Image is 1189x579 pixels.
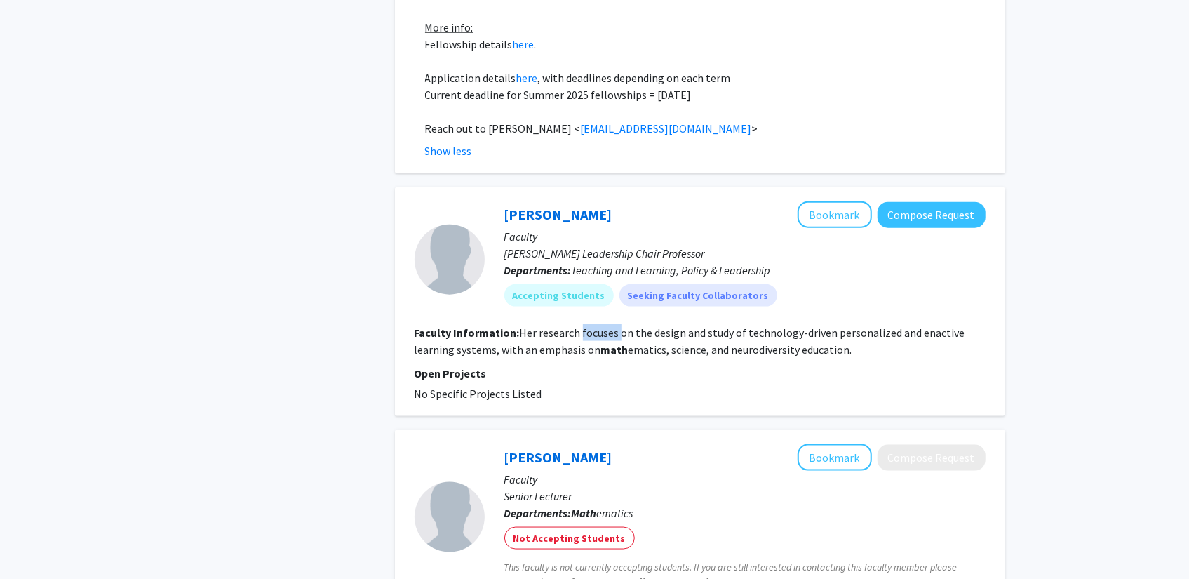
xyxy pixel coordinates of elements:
span: ematics [572,506,633,520]
b: Departments: [504,506,572,520]
u: More info: [425,20,473,34]
a: [PERSON_NAME] [504,448,612,466]
fg-read-more: Her research focuses on the design and study of technology-driven personalized and enactive learn... [415,326,965,357]
mat-chip: Seeking Faculty Collaborators [619,284,777,307]
p: Senior Lecturer [504,488,986,505]
p: [PERSON_NAME] Leadership Chair Professor [504,245,986,262]
button: Compose Request to Fengfeng Ke [878,202,986,228]
b: math [601,342,629,357]
a: here [516,71,538,85]
p: Faculty [504,228,986,245]
button: Add Julie Daberkow to Bookmarks [798,444,872,471]
iframe: Chat [11,516,60,568]
a: [EMAIL_ADDRESS][DOMAIN_NAME] [581,121,752,135]
button: Compose Request to Julie Daberkow [878,445,986,471]
b: Faculty Information: [415,326,520,340]
p: Fellowship details . [425,36,986,53]
span: Teaching and Learning, Policy & Leadership [572,263,771,277]
b: Departments: [504,263,572,277]
p: Application details , with deadlines depending on each term [425,69,986,86]
button: Add Fengfeng Ke to Bookmarks [798,201,872,228]
button: Show less [425,142,472,159]
b: Math [572,506,597,520]
p: Reach out to [PERSON_NAME] < > [425,120,986,137]
mat-chip: Not Accepting Students [504,527,635,550]
a: [PERSON_NAME] [504,206,612,223]
mat-chip: Accepting Students [504,284,614,307]
p: Faculty [504,471,986,488]
p: Open Projects [415,365,986,382]
a: here [513,37,535,51]
p: Current deadline for Summer 2025 fellowships = [DATE] [425,86,986,103]
span: No Specific Projects Listed [415,387,542,401]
